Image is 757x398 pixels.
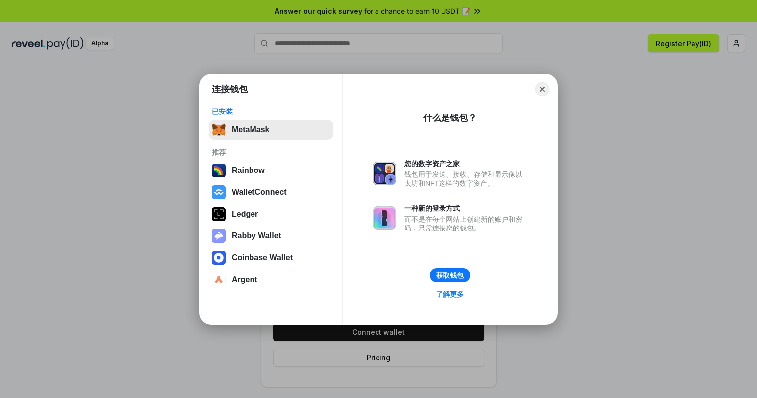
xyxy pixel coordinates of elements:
button: Coinbase Wallet [209,248,333,268]
img: svg+xml,%3Csvg%20xmlns%3D%22http%3A%2F%2Fwww.w3.org%2F2000%2Fsvg%22%20fill%3D%22none%22%20viewBox... [373,206,396,230]
div: Argent [232,275,257,284]
h1: 连接钱包 [212,83,248,95]
div: 获取钱包 [436,271,464,280]
div: WalletConnect [232,188,287,197]
button: Close [535,82,549,96]
div: 而不是在每个网站上创建新的账户和密码，只需连接您的钱包。 [404,215,527,232]
button: Ledger [209,204,333,224]
button: WalletConnect [209,182,333,202]
img: svg+xml,%3Csvg%20fill%3D%22none%22%20height%3D%2233%22%20viewBox%3D%220%200%2035%2033%22%20width%... [212,123,226,137]
div: 钱包用于发送、接收、存储和显示像以太坊和NFT这样的数字资产。 [404,170,527,188]
div: 什么是钱包？ [423,112,477,124]
img: svg+xml,%3Csvg%20width%3D%2228%22%20height%3D%2228%22%20viewBox%3D%220%200%2028%2028%22%20fill%3D... [212,251,226,265]
div: Coinbase Wallet [232,253,293,262]
div: 已安装 [212,107,330,116]
img: svg+xml,%3Csvg%20width%3D%2228%22%20height%3D%2228%22%20viewBox%3D%220%200%2028%2028%22%20fill%3D... [212,273,226,286]
div: 推荐 [212,148,330,157]
img: svg+xml,%3Csvg%20xmlns%3D%22http%3A%2F%2Fwww.w3.org%2F2000%2Fsvg%22%20fill%3D%22none%22%20viewBox... [212,229,226,243]
button: 获取钱包 [430,268,470,282]
img: svg+xml,%3Csvg%20width%3D%22120%22%20height%3D%22120%22%20viewBox%3D%220%200%20120%20120%22%20fil... [212,164,226,177]
div: 一种新的登录方式 [404,204,527,213]
button: Rabby Wallet [209,226,333,246]
div: Rabby Wallet [232,231,281,240]
div: 了解更多 [436,290,464,299]
button: Argent [209,270,333,289]
div: Rainbow [232,166,265,175]
img: svg+xml,%3Csvg%20width%3D%2228%22%20height%3D%2228%22%20viewBox%3D%220%200%2028%2028%22%20fill%3D... [212,185,226,199]
div: Ledger [232,210,258,219]
img: svg+xml,%3Csvg%20xmlns%3D%22http%3A%2F%2Fwww.w3.org%2F2000%2Fsvg%22%20fill%3D%22none%22%20viewBox... [373,162,396,185]
img: svg+xml,%3Csvg%20xmlns%3D%22http%3A%2F%2Fwww.w3.org%2F2000%2Fsvg%22%20width%3D%2228%22%20height%3... [212,207,226,221]
button: Rainbow [209,161,333,180]
button: MetaMask [209,120,333,140]
div: 您的数字资产之家 [404,159,527,168]
a: 了解更多 [430,288,470,301]
div: MetaMask [232,125,269,134]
